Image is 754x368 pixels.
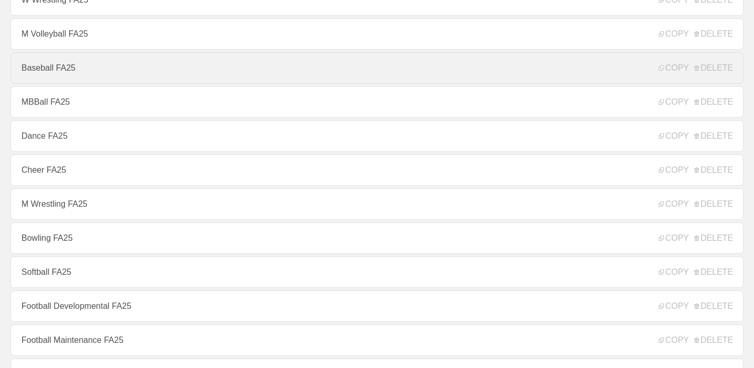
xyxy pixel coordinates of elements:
a: Cheer FA25 [10,154,744,186]
span: COPY [659,63,689,73]
a: Football Maintenance FA25 [10,325,744,356]
a: Football Developmental FA25 [10,291,744,322]
a: Softball FA25 [10,257,744,288]
span: DELETE [694,131,733,141]
a: Dance FA25 [10,120,744,152]
span: DELETE [694,97,733,107]
span: COPY [659,233,689,243]
a: MBBall FA25 [10,86,744,118]
a: Bowling FA25 [10,222,744,254]
span: COPY [659,97,689,107]
a: M Wrestling FA25 [10,188,744,220]
span: DELETE [694,199,733,209]
span: COPY [659,29,689,39]
span: DELETE [694,29,733,39]
span: DELETE [694,165,733,175]
iframe: Chat Widget [565,247,754,368]
span: COPY [659,165,689,175]
span: DELETE [694,63,733,73]
span: DELETE [694,233,733,243]
span: COPY [659,199,689,209]
a: M Volleyball FA25 [10,18,744,50]
a: Baseball FA25 [10,52,744,84]
span: COPY [659,131,689,141]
